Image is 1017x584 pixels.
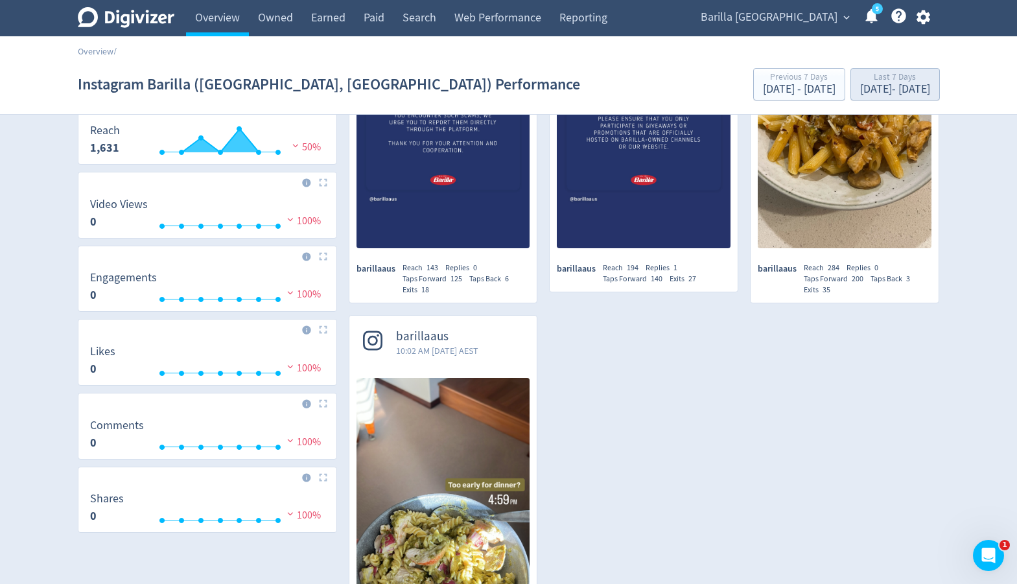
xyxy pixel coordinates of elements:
dt: Video Views [90,197,148,212]
span: 100% [284,509,321,522]
span: 194 [627,263,638,273]
span: expand_more [841,12,852,23]
span: 18 [421,285,429,295]
svg: Video Views 0 [84,198,331,233]
span: 6 [505,274,509,284]
svg: Comments 0 [84,419,331,454]
span: 143 [427,263,438,273]
span: barillaaus [357,263,403,275]
div: Previous 7 Days [763,73,836,84]
text: 5 [875,5,878,14]
div: Exits [804,285,837,296]
span: barillaaus [758,263,804,275]
div: Taps Forward [804,274,871,285]
img: Placeholder [319,473,327,482]
dt: Comments [90,418,144,433]
span: 200 [852,274,863,284]
h1: Instagram Barilla ([GEOGRAPHIC_DATA], [GEOGRAPHIC_DATA]) Performance [78,64,580,105]
strong: 0 [90,287,97,303]
a: 5 [872,3,883,14]
strong: 0 [90,435,97,450]
img: negative-performance.svg [284,436,297,445]
img: Placeholder [319,178,327,187]
span: 100% [284,288,321,301]
svg: Likes 0 [84,345,331,380]
div: Reach [804,263,847,274]
span: 35 [823,285,830,295]
div: Reach [403,263,445,274]
div: Reach [603,263,646,274]
svg: Shares 0 [84,493,331,527]
span: barillaaus [396,329,478,344]
div: Replies [445,263,484,274]
span: 140 [651,274,662,284]
img: negative-performance.svg [284,509,297,519]
span: 100% [284,436,321,449]
span: barillaaus [557,263,603,275]
button: Previous 7 Days[DATE] - [DATE] [753,68,845,100]
span: 0 [473,263,477,273]
span: 284 [828,263,839,273]
dt: Likes [90,344,115,359]
strong: 0 [90,214,97,229]
strong: 1,631 [90,140,119,156]
img: Placeholder [319,252,327,261]
span: 27 [688,274,696,284]
span: 0 [874,263,878,273]
span: 125 [450,274,462,284]
svg: Engagements 0 [84,272,331,306]
img: Placeholder [319,325,327,334]
div: [DATE] - [DATE] [860,84,930,95]
div: Exits [670,274,703,285]
button: Last 7 Days[DATE]- [DATE] [850,68,940,100]
span: 1 [999,540,1010,550]
div: Taps Back [469,274,516,285]
span: 100% [284,362,321,375]
div: [DATE] - [DATE] [763,84,836,95]
dt: Reach [90,123,120,138]
img: negative-performance.svg [284,288,297,298]
button: Barilla [GEOGRAPHIC_DATA] [696,7,853,28]
iframe: Intercom live chat [973,540,1004,571]
img: negative-performance.svg [284,215,297,224]
img: Placeholder [319,399,327,408]
span: 100% [284,215,321,228]
img: negative-performance.svg [284,362,297,371]
img: negative-performance.svg [289,141,302,150]
span: Barilla [GEOGRAPHIC_DATA] [701,7,837,28]
div: Last 7 Days [860,73,930,84]
a: Overview [78,45,113,57]
span: / [113,45,117,57]
div: Exits [403,285,436,296]
div: Replies [847,263,885,274]
div: Taps Forward [403,274,469,285]
span: 1 [673,263,677,273]
strong: 0 [90,508,97,524]
dt: Engagements [90,270,157,285]
span: 10:02 AM [DATE] AEST [396,344,478,357]
svg: Reach 1,631 [84,124,331,159]
div: Taps Forward [603,274,670,285]
span: 3 [906,274,910,284]
span: 50% [289,141,321,154]
div: Taps Back [871,274,917,285]
dt: Shares [90,491,124,506]
strong: 0 [90,361,97,377]
div: Replies [646,263,684,274]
